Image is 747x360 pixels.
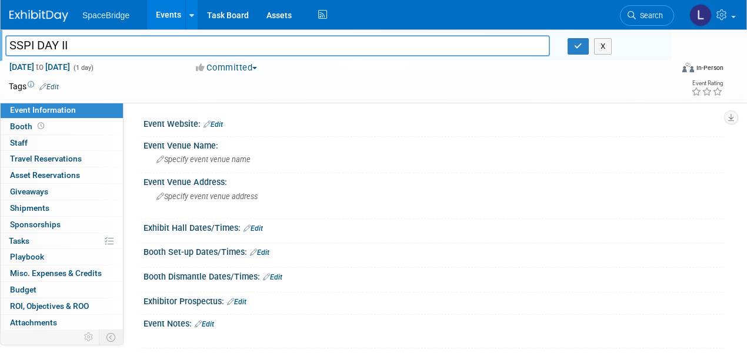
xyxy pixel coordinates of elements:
a: Edit [263,273,282,281]
img: ExhibitDay [9,10,68,22]
td: Toggle Event Tabs [99,329,124,345]
span: ROI, Objectives & ROO [10,301,89,311]
a: Edit [250,248,269,257]
a: Staff [1,135,123,151]
td: Personalize Event Tab Strip [79,329,99,345]
span: Search [636,11,663,20]
a: Booth [1,119,123,134]
div: In-Person [696,63,723,72]
a: Edit [204,120,223,129]
div: Event Venue Address: [144,173,723,188]
a: Budget [1,282,123,298]
button: Committed [192,62,262,74]
a: Edit [244,224,263,233]
a: Event Information [1,102,123,118]
a: Attachments [1,315,123,331]
a: Tasks [1,233,123,249]
span: Travel Reservations [10,154,82,163]
span: (1 day) [72,64,94,72]
div: Exhibit Hall Dates/Times: [144,219,723,234]
div: Event Website: [144,115,723,130]
a: Shipments [1,200,123,216]
a: Edit [39,83,59,91]
div: Event Notes: [144,315,723,330]
span: Giveaways [10,187,48,196]
button: X [594,38,612,55]
a: Asset Reservations [1,167,123,183]
div: Booth Set-up Dates/Times: [144,243,723,258]
td: Tags [9,80,59,92]
span: Attachments [10,318,57,327]
span: Tasks [9,236,29,245]
img: Luminita Oprescu [689,4,712,26]
a: Search [620,5,674,26]
a: Playbook [1,249,123,265]
span: Staff [10,138,28,147]
a: Misc. Expenses & Credits [1,265,123,281]
a: Sponsorships [1,217,123,233]
span: Asset Reservations [10,170,80,180]
span: Event Information [10,105,76,115]
span: Sponsorships [10,220,61,229]
span: Specify event venue name [156,155,251,164]
span: Budget [10,285,36,294]
img: Format-Inperson.png [682,63,694,72]
span: Booth not reserved yet [35,122,46,130]
span: Misc. Expenses & Credits [10,268,102,278]
span: Shipments [10,203,49,213]
span: [DATE] [DATE] [9,62,71,72]
a: Edit [195,320,214,328]
span: to [34,62,45,72]
div: Booth Dismantle Dates/Times: [144,268,723,283]
div: Event Rating [691,80,723,86]
a: ROI, Objectives & ROO [1,298,123,314]
div: Event Venue Name: [144,137,723,152]
span: Specify event venue address [156,192,258,201]
div: Event Format [619,61,724,79]
a: Travel Reservations [1,151,123,167]
span: Booth [10,122,46,131]
a: Edit [227,298,246,306]
div: Exhibitor Prospectus: [144,292,723,308]
a: Giveaways [1,184,123,200]
span: Playbook [10,252,44,261]
span: SpaceBridge [82,11,129,20]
